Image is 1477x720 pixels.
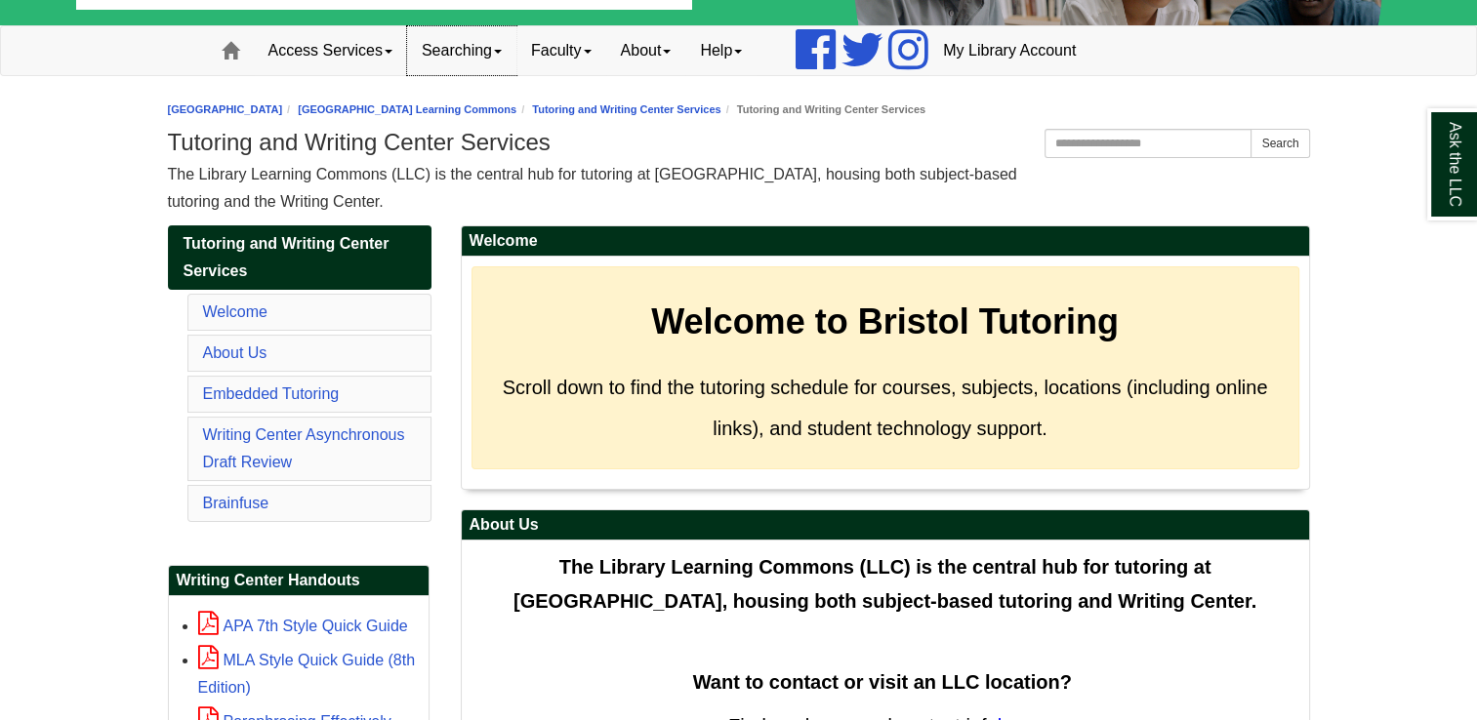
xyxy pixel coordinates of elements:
[203,495,269,511] a: Brainfuse
[169,566,429,596] h2: Writing Center Handouts
[168,225,431,290] a: Tutoring and Writing Center Services
[651,301,1119,341] strong: Welcome to Bristol Tutoring
[532,103,720,115] a: Tutoring and Writing Center Services
[298,103,516,115] a: [GEOGRAPHIC_DATA] Learning Commons
[184,235,390,279] span: Tutoring and Writing Center Services
[203,344,267,361] a: About Us
[168,129,1310,156] h1: Tutoring and Writing Center Services
[168,100,1310,119] nav: breadcrumb
[407,26,516,75] a: Searching
[928,26,1090,75] a: My Library Account
[168,166,1017,210] span: The Library Learning Commons (LLC) is the central hub for tutoring at [GEOGRAPHIC_DATA], housing ...
[721,100,925,119] li: Tutoring and Writing Center Services
[606,26,686,75] a: About
[203,385,340,402] a: Embedded Tutoring
[198,618,408,634] a: APA 7th Style Quick Guide
[513,556,1256,612] span: The Library Learning Commons (LLC) is the central hub for tutoring at [GEOGRAPHIC_DATA], housing ...
[203,303,267,320] a: Welcome
[685,26,757,75] a: Help
[203,426,405,470] a: Writing Center Asynchronous Draft Review
[503,377,1268,439] span: Scroll down to find the tutoring schedule for courses, subjects, locations (including online link...
[462,226,1309,257] h2: Welcome
[198,652,416,696] a: MLA Style Quick Guide (8th Edition)
[516,26,606,75] a: Faculty
[254,26,407,75] a: Access Services
[462,510,1309,540] h2: About Us
[168,103,283,115] a: [GEOGRAPHIC_DATA]
[693,671,1072,693] strong: Want to contact or visit an LLC location?
[1251,129,1309,158] button: Search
